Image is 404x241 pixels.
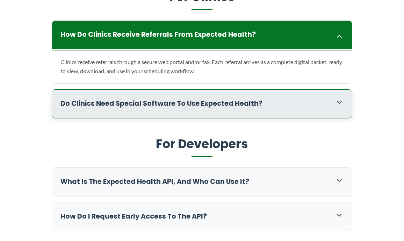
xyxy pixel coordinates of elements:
[52,168,352,196] div: What is the Expected Health API, and who can use it?
[60,99,328,109] h3: Do clinics need special software to use Expected Health?
[60,57,344,75] p: Clinics receive referrals through a secure web portal and/or fax. Each referral arrives as a comp...
[52,90,352,118] div: Do clinics need special software to use Expected Health?
[60,212,328,221] h3: How do I request early access to the API?
[52,202,352,231] div: How do I request early access to the API?
[52,21,352,49] div: How do clinics receive referrals from Expected Health?
[60,177,328,187] h3: What is the Expected Health API, and who can use it?
[60,30,328,40] h3: How do clinics receive referrals from Expected Health?
[52,136,352,157] h2: For Developers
